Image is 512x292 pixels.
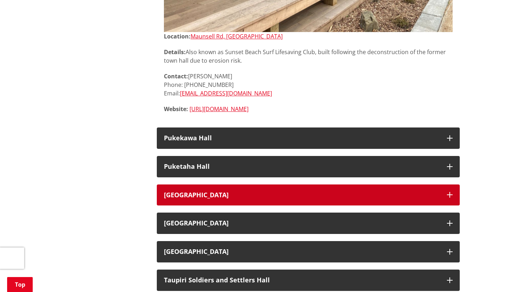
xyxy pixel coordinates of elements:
button: Pukekawa Hall [157,127,460,149]
strong: Contact: [164,72,188,80]
button: [GEOGRAPHIC_DATA] [157,213,460,234]
strong: Details: [164,48,186,56]
h3: Taupiri Soldiers and Settlers Hall [164,277,440,284]
h3: [GEOGRAPHIC_DATA] [164,220,440,227]
p: Also known as Sunset Beach Surf Lifesaving Club, built following the deconstruction of the former... [164,48,453,65]
button: Taupiri Soldiers and Settlers Hall [157,270,460,291]
p: [PERSON_NAME] Phone: [PHONE_NUMBER] Email: [164,72,453,98]
strong: Location: [164,32,191,40]
a: Top [7,277,33,292]
h3: [GEOGRAPHIC_DATA] [164,192,440,199]
h3: Puketaha Hall [164,163,440,170]
button: [GEOGRAPHIC_DATA] [157,241,460,262]
h3: [GEOGRAPHIC_DATA] [164,248,440,255]
a: [EMAIL_ADDRESS][DOMAIN_NAME] [180,89,272,97]
button: [GEOGRAPHIC_DATA] [157,184,460,206]
a: [URL][DOMAIN_NAME] [190,105,249,113]
a: Maunsell Rd, [GEOGRAPHIC_DATA] [191,32,283,40]
h3: Pukekawa Hall [164,135,440,142]
iframe: Messenger Launcher [479,262,505,288]
strong: Website: [164,105,188,113]
button: Puketaha Hall [157,156,460,177]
